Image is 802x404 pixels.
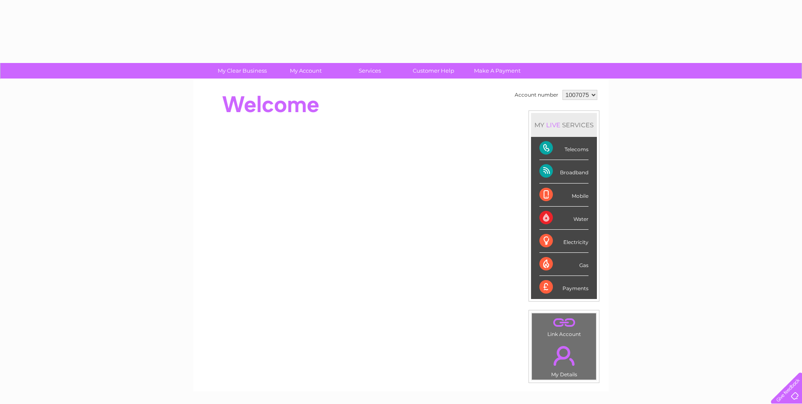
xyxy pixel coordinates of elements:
td: Link Account [531,313,596,339]
div: Payments [539,276,588,299]
a: . [534,315,594,330]
div: Electricity [539,230,588,253]
td: My Details [531,339,596,380]
div: MY SERVICES [531,113,597,137]
a: Services [335,63,404,79]
div: Broadband [539,160,588,183]
td: Account number [513,88,560,102]
div: Telecoms [539,137,588,160]
a: Make A Payment [463,63,532,79]
a: Customer Help [399,63,468,79]
a: My Clear Business [208,63,277,79]
div: Mobile [539,184,588,207]
a: My Account [271,63,341,79]
div: LIVE [544,121,562,129]
a: . [534,341,594,370]
div: Water [539,207,588,230]
div: Gas [539,253,588,276]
